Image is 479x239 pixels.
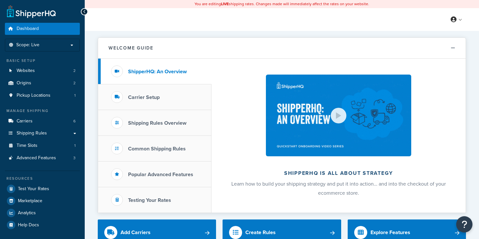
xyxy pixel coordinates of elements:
li: Carriers [5,115,80,127]
h2: Welcome Guide [109,46,153,50]
span: 2 [73,68,76,74]
a: Shipping Rules [5,127,80,139]
span: Marketplace [18,198,42,204]
button: Open Resource Center [456,216,472,232]
li: Pickup Locations [5,90,80,102]
div: Add Carriers [121,228,151,237]
span: 2 [73,80,76,86]
h3: Testing Your Rates [128,197,171,203]
a: Analytics [5,207,80,219]
li: Origins [5,77,80,89]
span: 1 [74,93,76,98]
div: Create Rules [245,228,276,237]
span: Advanced Features [17,155,56,161]
img: ShipperHQ is all about strategy [266,75,411,156]
span: Websites [17,68,35,74]
a: Carriers6 [5,115,80,127]
span: Shipping Rules [17,131,47,136]
span: Dashboard [17,26,39,32]
button: Welcome Guide [98,38,466,59]
span: Pickup Locations [17,93,51,98]
a: Dashboard [5,23,80,35]
h3: Popular Advanced Features [128,172,193,177]
h3: Shipping Rules Overview [128,120,186,126]
h3: Carrier Setup [128,94,160,100]
div: Basic Setup [5,58,80,63]
a: Time Slots1 [5,140,80,152]
a: Advanced Features3 [5,152,80,164]
a: Help Docs [5,219,80,231]
span: Learn how to build your shipping strategy and put it into action… and into the checkout of your e... [231,180,446,197]
b: LIVE [221,1,229,7]
span: Scope: Live [16,42,39,48]
span: Test Your Rates [18,186,49,192]
span: Carriers [17,119,33,124]
a: Origins2 [5,77,80,89]
h3: ShipperHQ: An Overview [128,69,187,75]
div: Manage Shipping [5,108,80,114]
a: Websites2 [5,65,80,77]
span: Time Slots [17,143,37,148]
span: Origins [17,80,31,86]
li: Time Slots [5,140,80,152]
span: 3 [73,155,76,161]
h3: Common Shipping Rules [128,146,186,152]
li: Advanced Features [5,152,80,164]
span: 1 [74,143,76,148]
div: Explore Features [370,228,410,237]
span: Analytics [18,210,36,216]
a: Pickup Locations1 [5,90,80,102]
a: Marketplace [5,195,80,207]
a: Test Your Rates [5,183,80,195]
span: 6 [73,119,76,124]
div: Resources [5,176,80,181]
h2: ShipperHQ is all about strategy [229,170,448,176]
span: Help Docs [18,222,39,228]
li: Websites [5,65,80,77]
